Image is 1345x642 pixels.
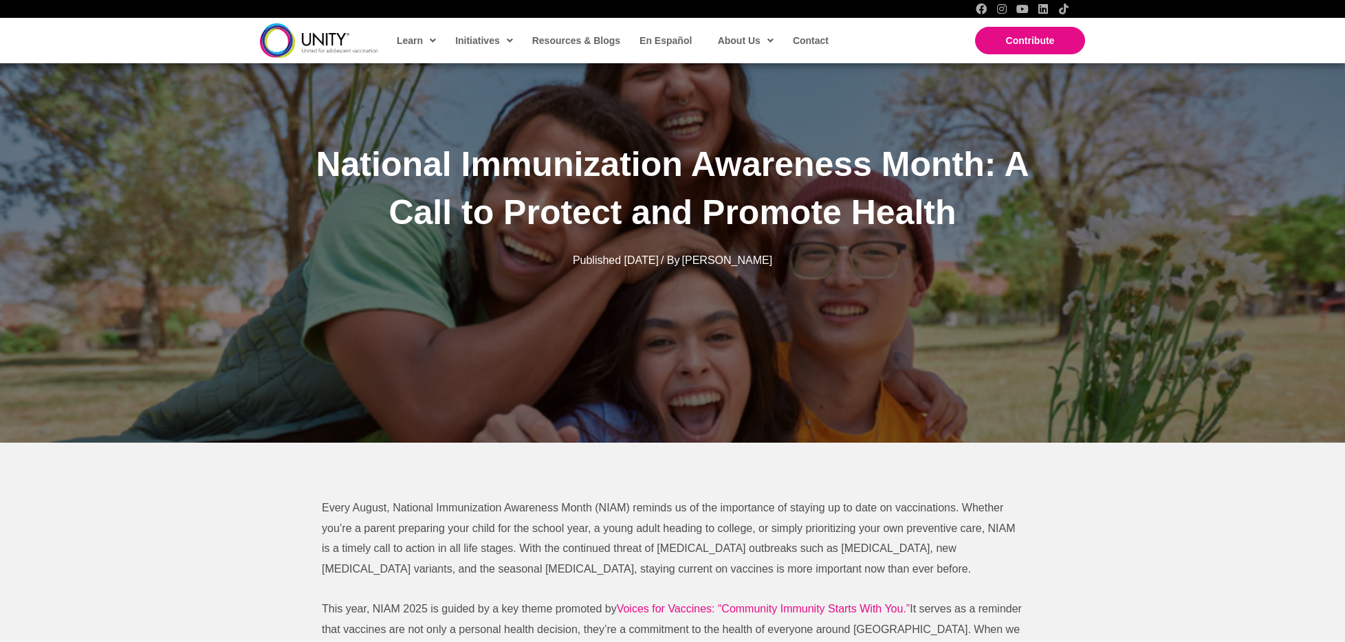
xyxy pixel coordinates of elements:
[718,30,774,51] span: About Us
[1017,3,1028,14] a: YouTube
[633,25,697,56] a: En Español
[1058,3,1069,14] a: TikTok
[793,35,829,46] span: Contact
[1038,3,1049,14] a: LinkedIn
[455,30,513,51] span: Initiatives
[316,145,1029,232] span: National Immunization Awareness Month: A Call to Protect and Promote Health
[639,35,692,46] span: En Español
[682,254,773,266] span: [PERSON_NAME]
[525,25,626,56] a: Resources & Blogs
[786,25,834,56] a: Contact
[322,603,617,615] span: This year, NIAM 2025 is guided by a key theme promoted by
[322,502,1016,575] span: Every August, National Immunization Awareness Month (NIAM) reminds us of the importance of stayin...
[397,30,436,51] span: Learn
[975,27,1085,54] a: Contribute
[996,3,1007,14] a: Instagram
[661,254,680,266] span: / By
[532,35,620,46] span: Resources & Blogs
[1006,35,1055,46] span: Contribute
[976,3,987,14] a: Facebook
[573,254,659,266] span: Published [DATE]
[260,23,378,57] img: unity-logo-dark
[711,25,779,56] a: About Us
[617,603,910,615] a: Voices for Vaccines: “Community Immunity Starts With You.”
